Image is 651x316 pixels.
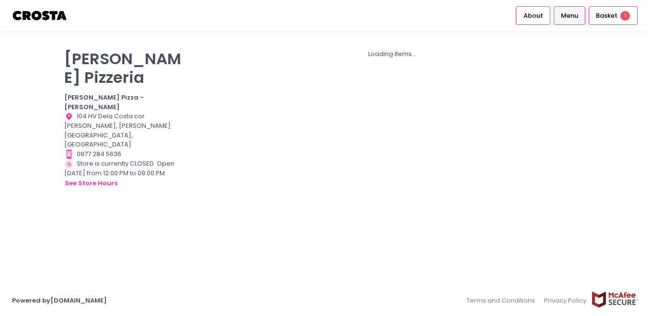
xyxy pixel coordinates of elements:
img: mcafee-secure [591,291,639,308]
a: Terms and Conditions [466,291,540,310]
a: About [516,6,550,24]
div: 0977 284 5636 [64,149,186,159]
span: 1 [620,11,630,21]
img: logo [12,7,68,24]
div: Store is currently CLOSED. Open [DATE] from 12:00 PM to 09:00 PM [64,159,186,188]
div: 104 HV Dela Costa cor [PERSON_NAME], [PERSON_NAME][GEOGRAPHIC_DATA], [GEOGRAPHIC_DATA] [64,112,186,149]
p: [PERSON_NAME] Pizzeria [64,49,186,87]
span: About [523,11,543,21]
button: see store hours [64,178,118,189]
span: Basket [596,11,617,21]
a: Privacy Policy [540,291,592,310]
div: Loading items... [198,49,587,59]
a: Menu [554,6,586,24]
a: Powered by[DOMAIN_NAME] [12,296,107,305]
span: Menu [561,11,578,21]
b: [PERSON_NAME] Pizza - [PERSON_NAME] [64,93,144,112]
